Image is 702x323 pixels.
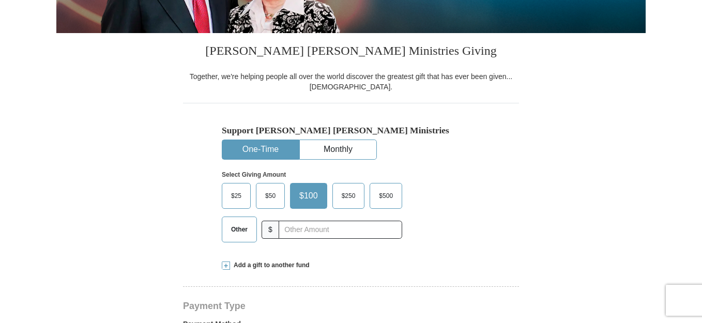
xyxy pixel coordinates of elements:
h3: [PERSON_NAME] [PERSON_NAME] Ministries Giving [183,33,519,71]
button: One-Time [222,140,299,159]
span: $50 [260,188,281,204]
strong: Select Giving Amount [222,171,286,178]
span: $500 [374,188,398,204]
h5: Support [PERSON_NAME] [PERSON_NAME] Ministries [222,125,480,136]
span: Other [226,222,253,237]
span: $250 [337,188,361,204]
input: Other Amount [279,221,402,239]
div: Together, we're helping people all over the world discover the greatest gift that has ever been g... [183,71,519,92]
span: $100 [294,188,323,204]
span: $25 [226,188,247,204]
span: Add a gift to another fund [230,261,310,270]
button: Monthly [300,140,376,159]
span: $ [262,221,279,239]
h4: Payment Type [183,302,519,310]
